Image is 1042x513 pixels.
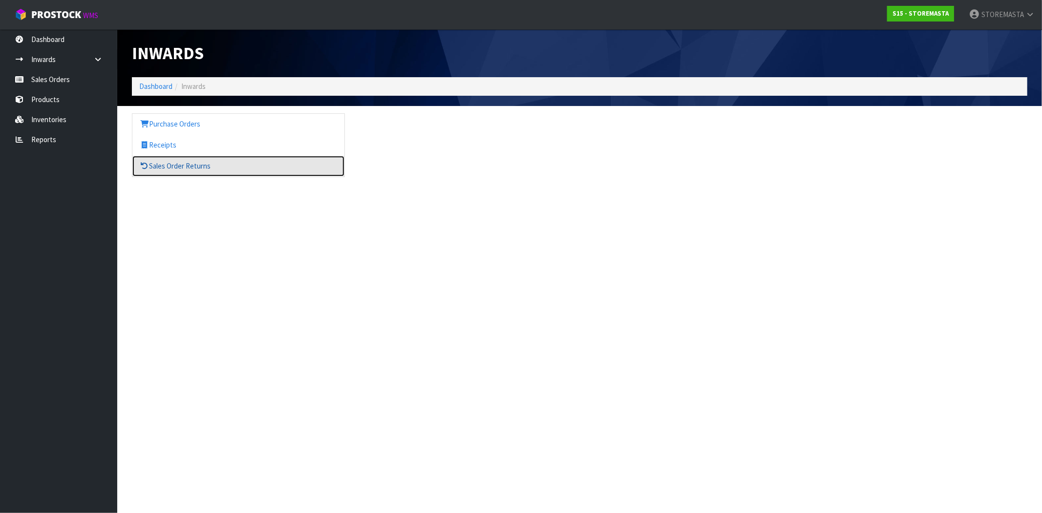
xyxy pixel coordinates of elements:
[132,135,344,155] a: Receipts
[132,43,204,64] span: Inwards
[31,8,81,21] span: ProStock
[981,10,1024,19] span: STOREMASTA
[15,8,27,21] img: cube-alt.png
[132,156,344,176] a: Sales Order Returns
[83,11,98,20] small: WMS
[893,9,949,18] strong: S15 - STOREMASTA
[132,114,344,134] a: Purchase Orders
[181,82,206,91] span: Inwards
[139,82,172,91] a: Dashboard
